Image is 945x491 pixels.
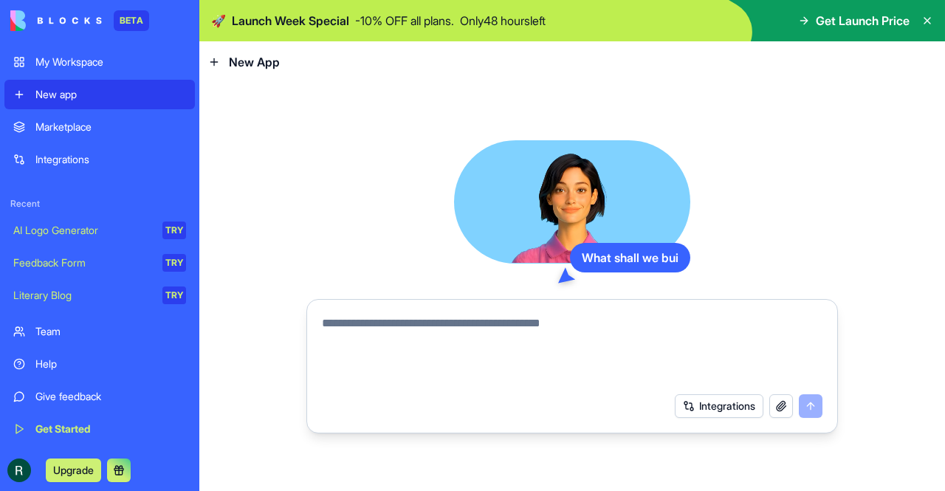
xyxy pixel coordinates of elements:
[162,254,186,272] div: TRY
[4,248,195,278] a: Feedback FormTRY
[35,120,186,134] div: Marketplace
[162,222,186,239] div: TRY
[570,243,690,272] div: What shall we bui
[35,152,186,167] div: Integrations
[4,145,195,174] a: Integrations
[13,255,152,270] div: Feedback Form
[162,286,186,304] div: TRY
[232,12,349,30] span: Launch Week Special
[211,12,226,30] span: 🚀
[816,12,910,30] span: Get Launch Price
[10,10,102,31] img: logo
[460,12,546,30] p: Only 48 hours left
[229,53,280,71] span: New App
[35,87,186,102] div: New app
[35,422,186,436] div: Get Started
[13,288,152,303] div: Literary Blog
[4,47,195,77] a: My Workspace
[4,382,195,411] a: Give feedback
[4,216,195,245] a: AI Logo GeneratorTRY
[35,389,186,404] div: Give feedback
[46,459,101,482] button: Upgrade
[35,55,186,69] div: My Workspace
[10,10,149,31] a: BETA
[7,459,31,482] img: ACg8ocKxvsvLnJIMEncMrUUtfcqeAUgarRVMERMsXRL71oVi0ghIcA=s96-c
[675,394,763,418] button: Integrations
[4,198,195,210] span: Recent
[4,317,195,346] a: Team
[114,10,149,31] div: BETA
[4,112,195,142] a: Marketplace
[13,223,152,238] div: AI Logo Generator
[46,462,101,477] a: Upgrade
[35,357,186,371] div: Help
[4,281,195,310] a: Literary BlogTRY
[355,12,454,30] p: - 10 % OFF all plans.
[4,349,195,379] a: Help
[35,324,186,339] div: Team
[4,414,195,444] a: Get Started
[4,80,195,109] a: New app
